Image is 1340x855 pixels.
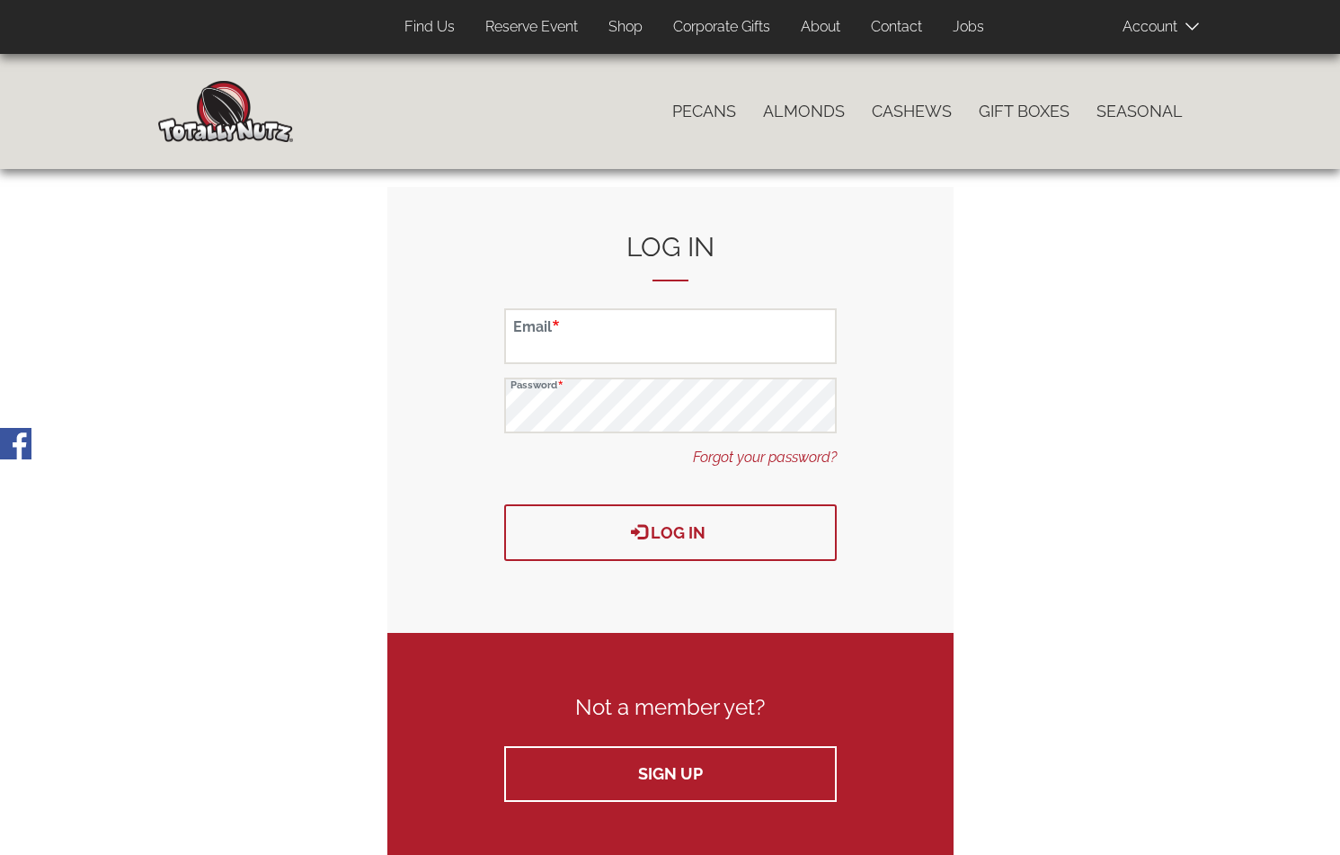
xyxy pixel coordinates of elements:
a: Corporate Gifts [660,10,784,45]
input: Email [504,308,837,364]
a: Jobs [939,10,998,45]
a: Forgot your password? [693,448,837,468]
a: Gift Boxes [965,93,1083,130]
h3: Not a member yet? [504,696,837,719]
a: About [787,10,854,45]
a: Pecans [659,93,750,130]
a: Reserve Event [472,10,591,45]
a: Find Us [391,10,468,45]
img: Home [158,81,293,142]
a: Almonds [750,93,858,130]
a: Cashews [858,93,965,130]
button: Log in [504,504,837,561]
a: Seasonal [1083,93,1196,130]
a: Shop [595,10,656,45]
h2: Log in [504,232,837,281]
a: Contact [857,10,936,45]
a: Sign up [504,746,837,802]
